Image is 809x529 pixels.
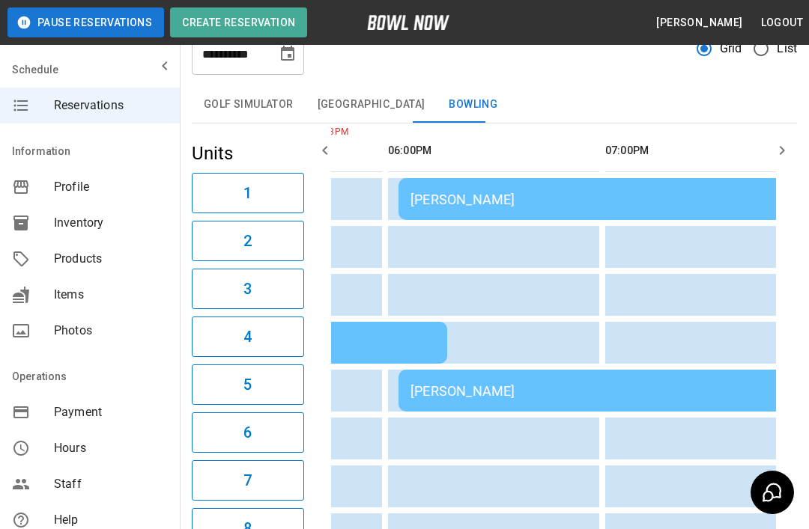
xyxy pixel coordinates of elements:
span: Grid [720,40,742,58]
button: 5 [192,364,304,405]
button: Create Reservation [170,7,307,37]
span: Profile [54,178,168,196]
button: Golf Simulator [192,87,306,123]
button: 7 [192,460,304,501]
div: inventory tabs [192,87,797,123]
h6: 1 [243,181,252,205]
span: Photos [54,322,168,340]
span: Help [54,511,168,529]
button: Choose date, selected date is Aug 30, 2025 [273,39,303,69]
button: 3 [192,269,304,309]
span: Inventory [54,214,168,232]
span: Reservations [54,97,168,114]
h6: 3 [243,277,252,301]
span: Hours [54,439,168,457]
h6: 5 [243,373,252,397]
button: 2 [192,221,304,261]
button: 1 [192,173,304,213]
button: Bowling [437,87,509,123]
h5: Units [192,141,304,165]
button: 6 [192,412,304,453]
span: Staff [54,475,168,493]
span: Items [54,286,168,304]
span: Products [54,250,168,268]
button: 4 [192,317,304,357]
button: [PERSON_NAME] [650,9,748,37]
h6: 2 [243,229,252,253]
span: List [777,40,797,58]
button: Logout [755,9,809,37]
button: [GEOGRAPHIC_DATA] [306,87,437,123]
button: Pause Reservations [7,7,164,37]
h6: 4 [243,325,252,349]
h6: 6 [243,421,252,444]
span: Payment [54,403,168,421]
img: logo [367,15,449,30]
h6: 7 [243,468,252,492]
